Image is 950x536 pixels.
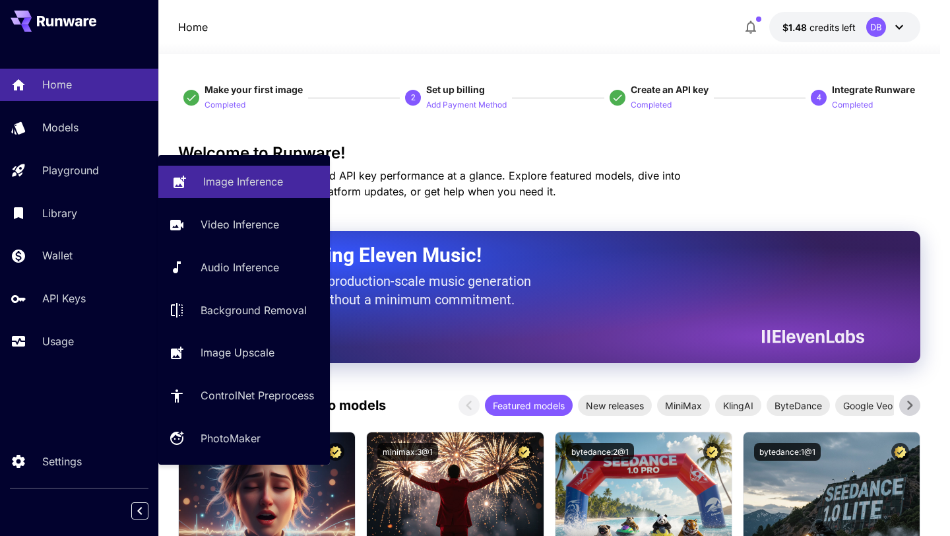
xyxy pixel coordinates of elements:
button: $1.48192 [769,12,920,42]
span: Google Veo [835,399,901,413]
button: Certified Model – Vetted for best performance and includes a commercial license. [327,443,344,461]
p: API Keys [42,290,86,306]
p: Models [42,119,79,135]
h3: Welcome to Runware! [178,144,921,162]
p: Settings [42,453,82,469]
nav: breadcrumb [178,19,208,35]
span: Set up billing [426,84,485,95]
p: Usage [42,333,74,349]
span: New releases [578,399,652,413]
span: Make your first image [205,84,303,95]
p: The only way to get production-scale music generation from Eleven Labs without a minimum commitment. [211,272,541,309]
p: 4 [817,92,821,104]
a: Image Inference [158,166,330,198]
button: minimax:3@1 [377,443,438,461]
p: Library [42,205,77,221]
p: ControlNet Preprocess [201,387,314,403]
p: Wallet [42,248,73,263]
span: Featured models [485,399,573,413]
span: Create an API key [631,84,709,95]
p: Background Removal [201,302,307,318]
p: 2 [411,92,416,104]
a: Video Inference [158,209,330,241]
button: Certified Model – Vetted for best performance and includes a commercial license. [703,443,721,461]
span: MiniMax [657,399,710,413]
p: Image Upscale [201,345,274,360]
p: Completed [205,99,245,112]
span: $1.48 [782,22,809,33]
a: Audio Inference [158,251,330,284]
span: Integrate Runware [832,84,915,95]
p: Audio Inference [201,259,279,275]
a: PhotoMaker [158,422,330,455]
a: Background Removal [158,294,330,326]
a: ControlNet Preprocess [158,380,330,412]
p: Home [42,77,72,92]
button: Collapse sidebar [131,502,148,519]
span: credits left [809,22,856,33]
button: Certified Model – Vetted for best performance and includes a commercial license. [891,443,909,461]
p: Completed [832,99,873,112]
a: Image Upscale [158,337,330,369]
p: PhotoMaker [201,430,261,446]
p: Home [178,19,208,35]
p: Image Inference [203,174,283,189]
span: Check out your usage stats and API key performance at a glance. Explore featured models, dive int... [178,169,681,198]
button: Certified Model – Vetted for best performance and includes a commercial license. [515,443,533,461]
div: DB [866,17,886,37]
span: KlingAI [715,399,761,413]
button: bytedance:1@1 [754,443,821,461]
div: $1.48192 [782,20,856,34]
p: Video Inference [201,217,279,232]
button: bytedance:2@1 [566,443,634,461]
h2: Now Supporting Eleven Music! [211,243,855,268]
p: Playground [42,162,99,178]
div: Collapse sidebar [141,499,158,523]
span: ByteDance [767,399,830,413]
p: Completed [631,99,672,112]
p: Add Payment Method [426,99,507,112]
